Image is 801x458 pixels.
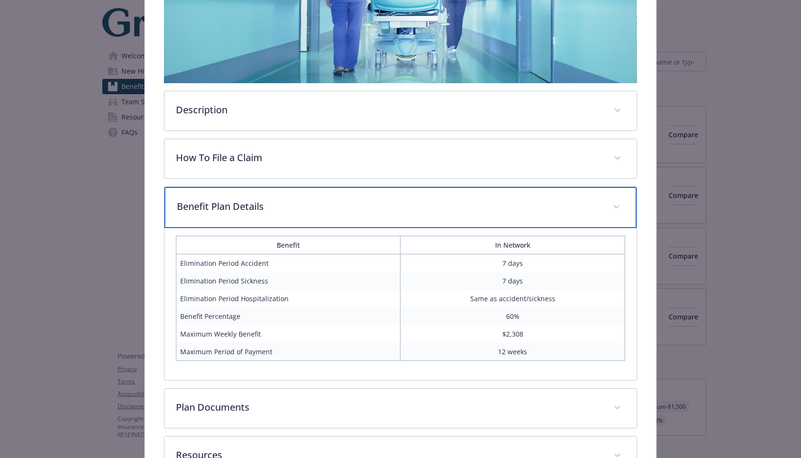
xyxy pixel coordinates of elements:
td: Elimination Period Sickness [176,272,400,290]
p: Benefit Plan Details [177,199,602,214]
td: Maximum Period of Payment [176,343,400,361]
th: In Network [400,236,625,254]
td: Maximum Weekly Benefit [176,325,400,343]
td: 7 days [400,272,625,290]
p: Plan Documents [176,400,603,414]
p: Description [176,103,603,117]
td: 12 weeks [400,343,625,361]
td: $2,308 [400,325,625,343]
td: Benefit Percentage [176,307,400,325]
td: 60% [400,307,625,325]
td: Same as accident/sickness [400,290,625,307]
div: Benefit Plan Details [164,187,637,228]
div: Benefit Plan Details [164,228,637,380]
td: Elimination Period Accident [176,254,400,272]
th: Benefit [176,236,400,254]
p: How To File a Claim [176,151,603,165]
td: Elimination Period Hospitalization [176,290,400,307]
div: How To File a Claim [164,139,637,178]
div: Plan Documents [164,389,637,428]
div: Description [164,91,637,131]
td: 7 days [400,254,625,272]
